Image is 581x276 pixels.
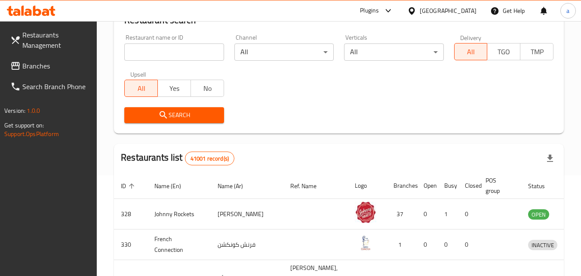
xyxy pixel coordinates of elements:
[128,82,154,95] span: All
[211,199,283,229] td: [PERSON_NAME]
[528,240,557,250] span: INACTIVE
[148,229,211,260] td: French Connection
[454,43,488,60] button: All
[185,155,234,163] span: 41001 record(s)
[528,209,549,220] div: OPEN
[344,43,443,61] div: All
[4,120,44,131] span: Get support on:
[130,71,146,77] label: Upsell
[528,210,549,220] span: OPEN
[157,80,191,97] button: Yes
[114,199,148,229] td: 328
[124,43,224,61] input: Search for restaurant name or ID..
[387,199,417,229] td: 37
[185,152,234,165] div: Total records count
[211,229,283,260] td: فرنش كونكشن
[22,30,90,50] span: Restaurants Management
[148,199,211,229] td: Johnny Rockets
[290,181,328,191] span: Ref. Name
[124,107,224,123] button: Search
[487,43,520,60] button: TGO
[360,6,379,16] div: Plugins
[191,80,224,97] button: No
[486,175,511,196] span: POS group
[355,202,376,223] img: Johnny Rockets
[124,80,158,97] button: All
[3,56,97,76] a: Branches
[22,81,90,92] span: Search Branch Phone
[4,128,59,140] a: Support.OpsPlatform
[437,199,458,229] td: 1
[194,82,221,95] span: No
[528,181,556,191] span: Status
[124,14,553,27] h2: Restaurant search
[460,34,482,40] label: Delivery
[540,148,560,169] div: Export file
[355,232,376,254] img: French Connection
[420,6,476,16] div: [GEOGRAPHIC_DATA]
[417,229,437,260] td: 0
[27,105,40,116] span: 1.0.0
[417,173,437,199] th: Open
[458,46,484,58] span: All
[218,181,254,191] span: Name (Ar)
[387,229,417,260] td: 1
[520,43,553,60] button: TMP
[121,151,234,165] h2: Restaurants list
[458,173,479,199] th: Closed
[22,61,90,71] span: Branches
[3,25,97,56] a: Restaurants Management
[437,229,458,260] td: 0
[3,76,97,97] a: Search Branch Phone
[417,199,437,229] td: 0
[114,229,148,260] td: 330
[348,173,387,199] th: Logo
[524,46,550,58] span: TMP
[131,110,217,121] span: Search
[161,82,188,95] span: Yes
[121,181,137,191] span: ID
[491,46,517,58] span: TGO
[437,173,458,199] th: Busy
[234,43,334,61] div: All
[154,181,192,191] span: Name (En)
[566,6,569,16] span: a
[387,173,417,199] th: Branches
[458,199,479,229] td: 0
[4,105,25,116] span: Version:
[458,229,479,260] td: 0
